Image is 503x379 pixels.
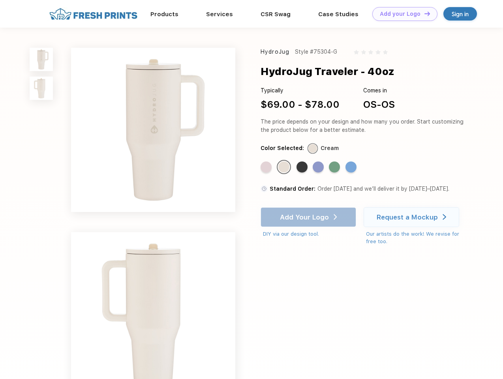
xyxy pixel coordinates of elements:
img: gray_star.svg [383,50,388,54]
div: DIY via our design tool. [263,230,356,238]
div: Sage [329,161,340,173]
div: Request a Mockup [377,213,438,221]
div: Typically [261,86,340,95]
a: Products [150,11,178,18]
img: gray_star.svg [361,50,366,54]
img: fo%20logo%202.webp [47,7,140,21]
div: Peri [313,161,324,173]
div: Riptide [345,161,357,173]
div: Our artists do the work! We revise for free too. [366,230,467,246]
span: Order [DATE] and we’ll deliver it by [DATE]–[DATE]. [317,186,449,192]
div: Cream [278,161,289,173]
div: Black [297,161,308,173]
div: Sign in [452,9,469,19]
div: Comes in [363,86,395,95]
img: func=resize&h=100 [30,48,53,71]
img: standard order [261,185,268,192]
div: Pink Sand [261,161,272,173]
img: white arrow [443,214,446,220]
div: Style #75304-G [295,48,337,56]
img: DT [424,11,430,16]
div: OS-OS [363,98,395,112]
div: Cream [321,144,339,152]
img: func=resize&h=100 [30,77,53,100]
div: $69.00 - $78.00 [261,98,340,112]
img: gray_star.svg [368,50,373,54]
div: Add your Logo [380,11,420,17]
div: The price depends on your design and how many you order. Start customizing the product below for ... [261,118,467,134]
img: func=resize&h=640 [71,48,235,212]
div: Color Selected: [261,144,304,152]
img: gray_star.svg [354,50,358,54]
a: Sign in [443,7,477,21]
div: HydroJug Traveler - 40oz [261,64,394,79]
div: HydroJug [261,48,289,56]
img: gray_star.svg [375,50,380,54]
span: Standard Order: [270,186,315,192]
